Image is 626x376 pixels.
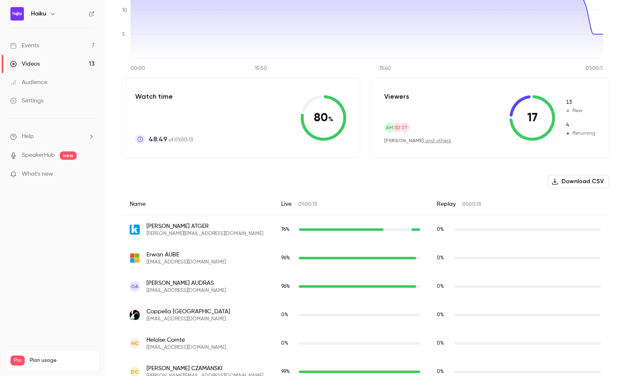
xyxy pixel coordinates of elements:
span: AM [386,124,393,131]
div: Events [10,41,39,50]
span: 0 % [281,341,288,346]
tspan: 31:40 [379,66,391,71]
span: [PERSON_NAME] ATGER [146,222,263,230]
span: 01:00:13 [298,202,317,207]
li: help-dropdown-opener [10,132,95,141]
span: Live watch time [281,311,295,319]
span: Coppelia [GEOGRAPHIC_DATA] [146,307,230,316]
button: Download CSV [548,175,609,188]
span: What's new [22,170,53,179]
img: ik.me [130,225,140,235]
span: Heloise Comte [146,336,226,344]
span: Replay watch time [437,368,450,376]
span: HC [131,340,139,347]
tspan: 5 [122,32,125,37]
span: Erwan AUBE [146,251,226,259]
span: [EMAIL_ADDRESS][DOMAIN_NAME] [146,259,226,266]
div: Name [121,193,273,215]
span: Replay watch time [437,226,450,233]
span: Live watch time [281,254,295,262]
span: 0 % [281,312,288,317]
iframe: Noticeable Trigger [85,171,95,178]
span: [PERSON_NAME] [384,138,424,143]
tspan: 01:00:13 [586,66,604,71]
span: 0 % [437,312,444,317]
span: 0 % [437,284,444,289]
span: Returning [565,130,595,137]
img: caphorn-avocats.com [130,310,140,320]
div: Settings [10,97,44,105]
span: [EMAIL_ADDRESS][DOMAIN_NAME] [146,316,230,322]
span: Live watch time [281,283,295,290]
span: OA [131,283,139,290]
span: 48:49 [149,134,167,144]
span: Help [22,132,34,141]
span: 76 % [281,227,290,232]
span: [PERSON_NAME] AUDRAS [146,279,226,287]
div: Replay [428,193,609,215]
span: new [60,151,77,160]
div: heloise@comteavocat.fr [121,329,609,358]
div: audras@condorcet-avocats.fr [121,272,609,301]
div: marc.atger.avocat@ik.me [121,215,609,244]
div: , [384,137,451,144]
span: [EMAIL_ADDRESS][DOMAIN_NAME] [146,344,226,351]
span: [PERSON_NAME][EMAIL_ADDRESS][DOMAIN_NAME] [146,230,263,237]
span: Pro [10,356,25,366]
span: Replay watch time [437,254,450,262]
span: [PERSON_NAME] CZAMANSKI [146,364,263,373]
span: 0 % [437,256,444,261]
div: contact@caphorn-avocats.com [121,301,609,329]
span: 01:00:13 [462,202,481,207]
tspan: 10 [122,8,127,13]
span: Replay watch time [437,311,450,319]
span: Returning [565,121,595,129]
a: and others [425,138,451,143]
span: Plan usage [30,357,94,364]
a: SpeakerHub [22,151,55,160]
span: 99 % [281,369,290,374]
div: Videos [10,60,40,68]
span: [EMAIL_ADDRESS][DOMAIN_NAME] [146,287,226,294]
span: New [565,99,595,106]
p: of 01:00:13 [149,134,193,144]
p: Viewers [384,92,409,102]
span: Replay watch time [437,340,450,347]
img: outlook.com [130,253,140,263]
tspan: 15:50 [255,66,267,71]
span: 96 % [281,284,290,289]
h6: Haiku [31,10,46,18]
span: 0 % [437,369,444,374]
span: Replay watch time [437,283,450,290]
span: Live watch time [281,340,295,347]
span: 96 % [281,256,290,261]
div: Live [273,193,428,215]
span: ET [402,124,408,131]
div: Audience [10,78,47,87]
span: New [565,107,595,115]
span: 0 % [437,227,444,232]
span: ED [394,124,400,131]
span: 0 % [437,341,444,346]
p: Watch time [135,92,193,102]
img: Haiku [10,7,24,20]
span: Live watch time [281,368,295,376]
div: erwan.aube.avocat@outlook.com [121,244,609,272]
tspan: 00:00 [131,66,145,71]
span: DC [131,368,139,376]
span: Live watch time [281,226,295,233]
